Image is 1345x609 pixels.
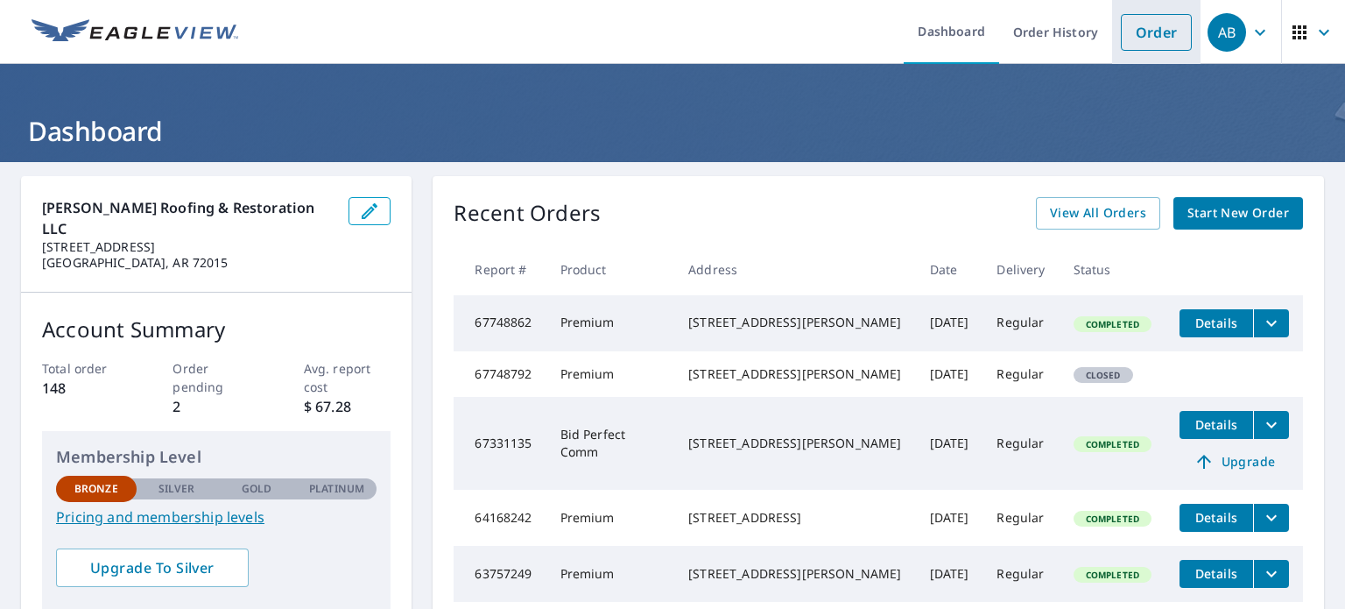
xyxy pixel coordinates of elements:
span: Closed [1075,369,1131,381]
button: detailsBtn-63757249 [1180,560,1253,588]
td: Regular [982,546,1059,602]
a: Order [1121,14,1192,51]
td: [DATE] [916,351,983,397]
th: Status [1060,244,1165,295]
td: 67331135 [454,397,546,490]
span: Details [1190,315,1243,331]
span: View All Orders [1050,202,1146,224]
td: 67748792 [454,351,546,397]
td: Premium [546,295,675,351]
span: Start New Order [1187,202,1289,224]
span: Completed [1075,513,1150,525]
span: Details [1190,565,1243,582]
div: [STREET_ADDRESS][PERSON_NAME] [688,435,901,452]
th: Address [674,244,915,295]
span: Upgrade To Silver [70,558,235,577]
td: 67748862 [454,295,546,351]
span: Completed [1075,318,1150,330]
td: Regular [982,295,1059,351]
div: AB [1208,13,1246,52]
p: Platinum [309,481,364,497]
button: detailsBtn-64168242 [1180,504,1253,532]
div: [STREET_ADDRESS][PERSON_NAME] [688,314,901,331]
p: Order pending [173,359,260,396]
p: [PERSON_NAME] Roofing & Restoration LLC [42,197,334,239]
td: [DATE] [916,490,983,546]
button: filesDropdownBtn-67748862 [1253,309,1289,337]
span: Completed [1075,438,1150,450]
button: filesDropdownBtn-63757249 [1253,560,1289,588]
td: [DATE] [916,546,983,602]
p: 148 [42,378,130,399]
span: Upgrade [1190,451,1278,472]
td: Premium [546,351,675,397]
td: Regular [982,397,1059,490]
td: 64168242 [454,490,546,546]
p: $ 67.28 [304,396,391,417]
button: filesDropdownBtn-64168242 [1253,504,1289,532]
a: Upgrade [1180,448,1289,476]
a: Pricing and membership levels [56,506,377,528]
th: Report # [454,244,546,295]
a: Start New Order [1173,197,1303,230]
a: Upgrade To Silver [56,549,249,587]
span: Completed [1075,569,1150,581]
p: [GEOGRAPHIC_DATA], AR 72015 [42,255,334,271]
p: [STREET_ADDRESS] [42,239,334,255]
th: Delivery [982,244,1059,295]
td: Regular [982,490,1059,546]
p: Gold [242,481,271,497]
h1: Dashboard [21,113,1324,149]
p: Recent Orders [454,197,601,230]
td: Bid Perfect Comm [546,397,675,490]
p: 2 [173,396,260,417]
p: Avg. report cost [304,359,391,396]
img: EV Logo [32,19,238,46]
td: Premium [546,546,675,602]
td: Premium [546,490,675,546]
button: detailsBtn-67748862 [1180,309,1253,337]
button: filesDropdownBtn-67331135 [1253,411,1289,439]
div: [STREET_ADDRESS][PERSON_NAME] [688,365,901,383]
th: Date [916,244,983,295]
a: View All Orders [1036,197,1160,230]
span: Details [1190,509,1243,526]
p: Bronze [74,481,118,497]
td: 63757249 [454,546,546,602]
div: [STREET_ADDRESS] [688,509,901,527]
p: Membership Level [56,445,377,469]
th: Product [546,244,675,295]
span: Details [1190,416,1243,433]
td: [DATE] [916,397,983,490]
p: Total order [42,359,130,378]
p: Account Summary [42,314,391,345]
div: [STREET_ADDRESS][PERSON_NAME] [688,565,901,583]
td: Regular [982,351,1059,397]
td: [DATE] [916,295,983,351]
button: detailsBtn-67331135 [1180,411,1253,439]
p: Silver [158,481,195,497]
